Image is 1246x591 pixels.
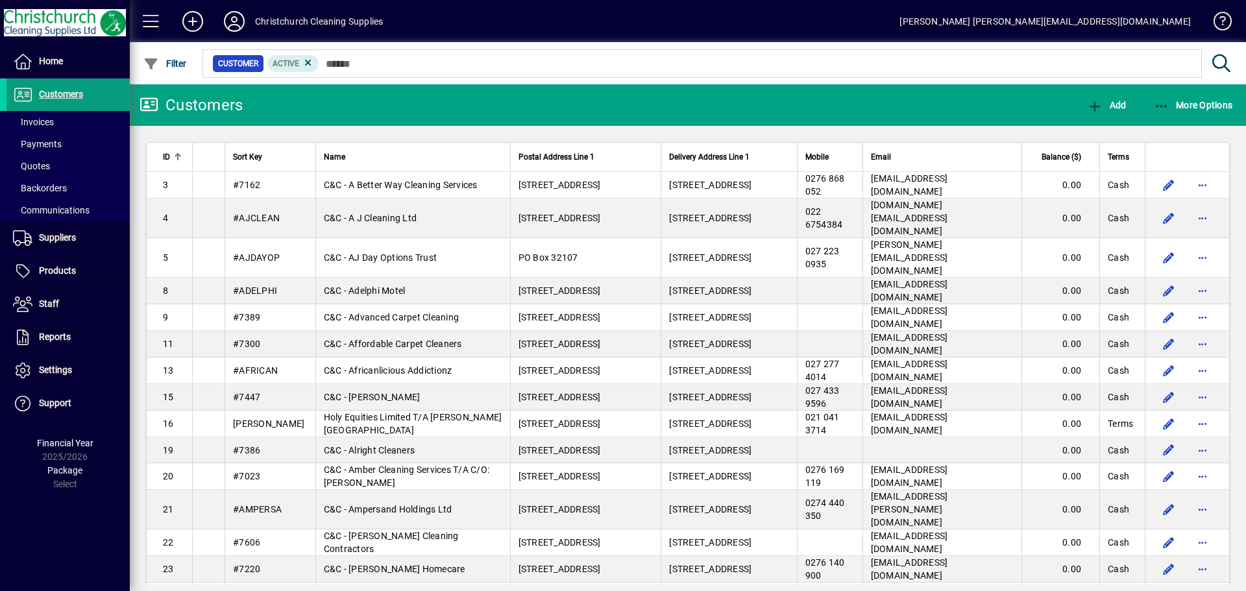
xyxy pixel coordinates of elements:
td: 0.00 [1021,304,1099,331]
span: 021 041 3714 [805,412,840,435]
button: More options [1192,360,1213,381]
button: More options [1192,333,1213,354]
button: More options [1192,559,1213,579]
span: Cash [1108,562,1129,575]
span: Cash [1108,470,1129,483]
span: #7300 [233,339,260,349]
td: 0.00 [1021,556,1099,583]
button: More options [1192,466,1213,487]
span: C&C - AJ Day Options Trust [324,252,437,263]
span: Customer [218,57,258,70]
button: Edit [1158,440,1179,461]
span: [EMAIL_ADDRESS][DOMAIN_NAME] [871,359,948,382]
span: #7389 [233,312,260,322]
td: 0.00 [1021,463,1099,490]
td: 0.00 [1021,384,1099,411]
button: Edit [1158,499,1179,520]
span: C&C - Alright Cleaners [324,445,415,455]
div: Email [871,150,1014,164]
span: [STREET_ADDRESS] [669,564,751,574]
span: [STREET_ADDRESS] [669,418,751,429]
span: 3 [163,180,168,190]
span: C&C - Advanced Carpet Cleaning [324,312,459,322]
span: Cash [1108,364,1129,377]
span: C&C - A J Cleaning Ltd [324,213,417,223]
span: C&C - Amber Cleaning Services T/A C/O: [PERSON_NAME] [324,464,490,488]
a: Products [6,255,130,287]
span: Add [1087,100,1126,110]
span: Delivery Address Line 1 [669,150,750,164]
span: 0274 440 350 [805,498,845,521]
span: Products [39,265,76,276]
span: Postal Address Line 1 [519,150,594,164]
span: C&C - [PERSON_NAME] [324,392,421,402]
span: [STREET_ADDRESS] [519,180,601,190]
span: Cash [1108,284,1129,297]
span: [STREET_ADDRESS] [669,339,751,349]
span: ID [163,150,170,164]
span: Invoices [13,117,54,127]
button: Edit [1158,360,1179,381]
span: [EMAIL_ADDRESS][PERSON_NAME][DOMAIN_NAME] [871,491,948,527]
a: Settings [6,354,130,387]
span: 19 [163,445,174,455]
td: 0.00 [1021,357,1099,384]
button: Edit [1158,175,1179,195]
span: Filter [143,58,187,69]
span: [STREET_ADDRESS] [669,471,751,481]
button: More options [1192,307,1213,328]
span: [STREET_ADDRESS] [519,418,601,429]
span: [STREET_ADDRESS] [669,312,751,322]
span: #ADELPHI [233,285,277,296]
span: Communications [13,205,90,215]
span: Staff [39,298,59,309]
span: 5 [163,252,168,263]
span: Settings [39,365,72,375]
span: [STREET_ADDRESS] [669,504,751,514]
span: [STREET_ADDRESS] [519,445,601,455]
span: [STREET_ADDRESS] [519,504,601,514]
span: [EMAIL_ADDRESS][DOMAIN_NAME] [871,464,948,488]
span: Home [39,56,63,66]
span: [STREET_ADDRESS] [519,213,601,223]
span: [STREET_ADDRESS] [519,564,601,574]
span: Support [39,398,71,408]
div: Mobile [805,150,855,164]
span: Cash [1108,311,1129,324]
span: 22 [163,537,174,548]
span: C&C - A Better Way Cleaning Services [324,180,478,190]
td: 0.00 [1021,411,1099,437]
span: [STREET_ADDRESS] [669,180,751,190]
a: Reports [6,321,130,354]
span: Cash [1108,211,1129,224]
span: [EMAIL_ADDRESS][DOMAIN_NAME] [871,412,948,435]
button: More options [1192,440,1213,461]
span: 027 433 9596 [805,385,840,409]
span: [STREET_ADDRESS] [519,312,601,322]
a: Payments [6,133,130,155]
span: [EMAIL_ADDRESS][DOMAIN_NAME] [871,279,948,302]
span: Mobile [805,150,829,164]
span: C&C - Affordable Carpet Cleaners [324,339,462,349]
span: Suppliers [39,232,76,243]
span: C&C - [PERSON_NAME] Homecare [324,564,465,574]
button: More options [1192,499,1213,520]
span: Cash [1108,178,1129,191]
span: 027 223 0935 [805,246,840,269]
span: [STREET_ADDRESS] [669,365,751,376]
span: Cash [1108,536,1129,549]
span: Cash [1108,391,1129,404]
span: [STREET_ADDRESS] [519,339,601,349]
span: [STREET_ADDRESS] [519,285,601,296]
span: #7606 [233,537,260,548]
button: Edit [1158,387,1179,407]
span: 16 [163,418,174,429]
a: Staff [6,288,130,320]
span: Customers [39,89,83,99]
span: [STREET_ADDRESS] [519,365,601,376]
div: Christchurch Cleaning Supplies [255,11,383,32]
span: [EMAIL_ADDRESS][DOMAIN_NAME] [871,173,948,197]
span: Name [324,150,345,164]
span: [EMAIL_ADDRESS][DOMAIN_NAME] [871,557,948,581]
span: [PERSON_NAME][EMAIL_ADDRESS][DOMAIN_NAME] [871,239,948,276]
